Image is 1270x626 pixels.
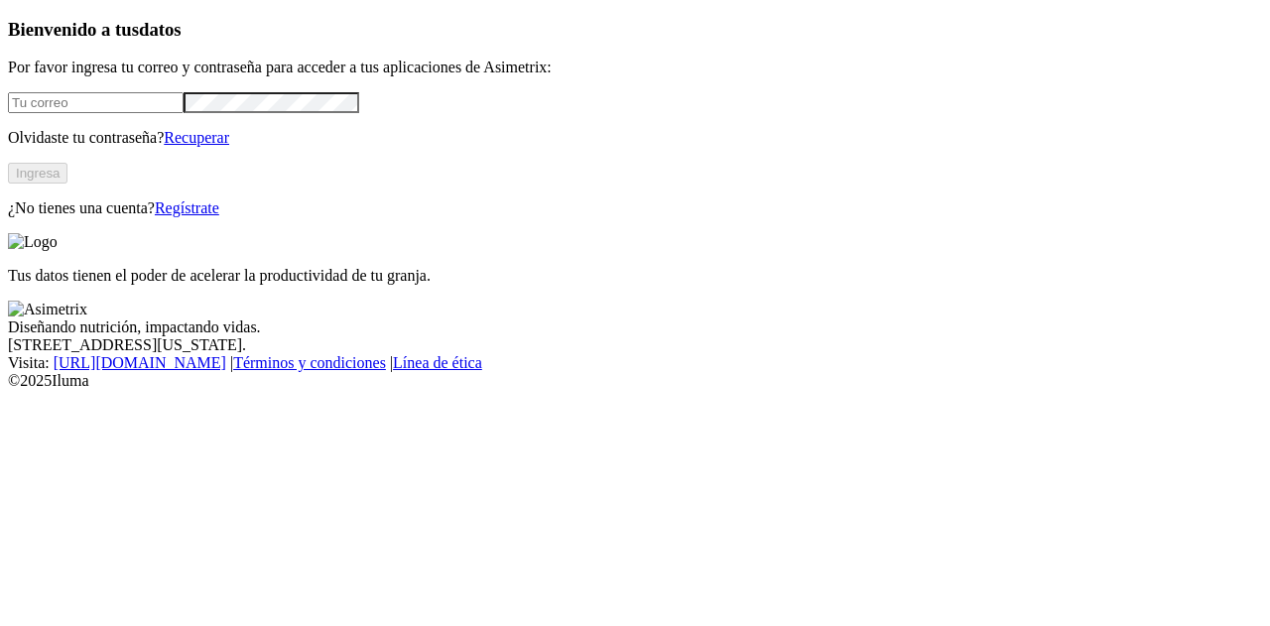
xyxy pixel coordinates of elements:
p: Tus datos tienen el poder de acelerar la productividad de tu granja. [8,267,1262,285]
a: Términos y condiciones [233,354,386,371]
div: © 2025 Iluma [8,372,1262,390]
div: Diseñando nutrición, impactando vidas. [8,318,1262,336]
p: Olvidaste tu contraseña? [8,129,1262,147]
a: [URL][DOMAIN_NAME] [54,354,226,371]
p: ¿No tienes una cuenta? [8,199,1262,217]
img: Logo [8,233,58,251]
p: Por favor ingresa tu correo y contraseña para acceder a tus aplicaciones de Asimetrix: [8,59,1262,76]
a: Regístrate [155,199,219,216]
input: Tu correo [8,92,184,113]
img: Asimetrix [8,301,87,318]
h3: Bienvenido a tus [8,19,1262,41]
div: Visita : | | [8,354,1262,372]
div: [STREET_ADDRESS][US_STATE]. [8,336,1262,354]
a: Recuperar [164,129,229,146]
a: Línea de ética [393,354,482,371]
span: datos [139,19,182,40]
button: Ingresa [8,163,67,184]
